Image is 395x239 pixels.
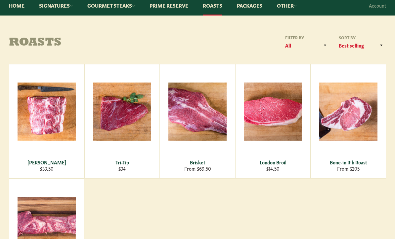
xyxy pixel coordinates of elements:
div: Brisket [164,159,231,165]
div: London Broil [240,159,306,165]
div: Tri-Tip [89,159,155,165]
div: From $205 [315,165,382,172]
label: Sort by [336,35,386,40]
a: Tri-Tip Tri-Tip $34 [84,64,160,179]
img: Tri-Tip [93,83,151,141]
label: Filter by [283,35,330,40]
div: $33.50 [14,165,80,172]
img: Chuck Roast [18,83,76,141]
a: Bone-in Rib Roast Bone-in Rib Roast From $205 [311,64,386,179]
img: Bone-in Rib Roast [319,83,377,141]
div: [PERSON_NAME] [14,159,80,165]
div: $34 [89,165,155,172]
a: Chuck Roast [PERSON_NAME] $33.50 [9,64,84,179]
h1: Roasts [9,36,198,50]
div: From $69.50 [164,165,231,172]
a: Brisket Brisket From $69.50 [160,64,235,179]
img: Brisket [168,83,227,141]
img: London Broil [244,83,302,141]
a: London Broil London Broil $14.50 [235,64,311,179]
div: $14.50 [240,165,306,172]
div: Bone-in Rib Roast [315,159,382,165]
